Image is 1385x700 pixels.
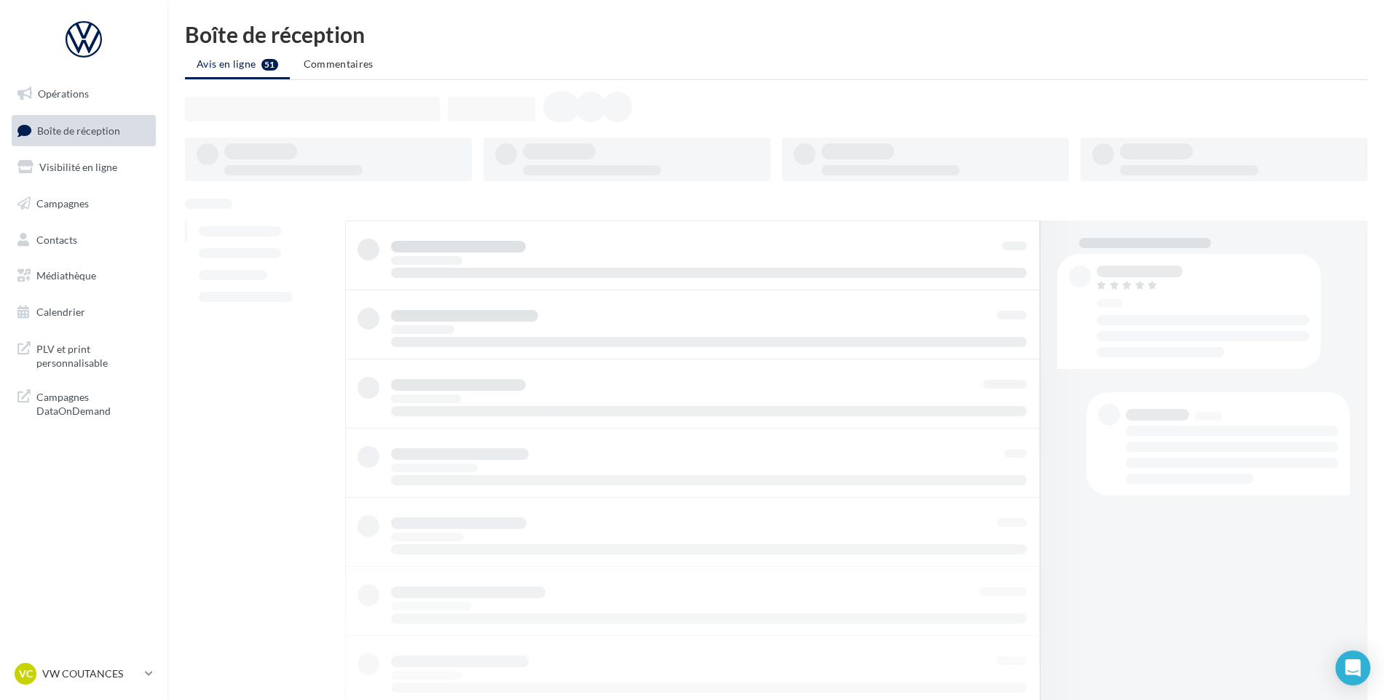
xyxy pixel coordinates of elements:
span: Calendrier [36,306,85,318]
div: Open Intercom Messenger [1335,651,1370,685]
span: VC [19,667,33,681]
a: Opérations [9,79,159,109]
a: Boîte de réception [9,115,159,146]
span: Campagnes [36,197,89,210]
span: Opérations [38,87,89,100]
span: Visibilité en ligne [39,161,117,173]
span: Commentaires [304,57,374,70]
a: Contacts [9,225,159,255]
a: Calendrier [9,297,159,327]
p: VW COUTANCES [42,667,139,681]
span: Campagnes DataOnDemand [36,387,150,418]
span: PLV et print personnalisable [36,339,150,370]
a: Campagnes DataOnDemand [9,381,159,424]
span: Boîte de réception [37,124,120,136]
div: Boîte de réception [185,23,1368,45]
a: Médiathèque [9,260,159,291]
span: Médiathèque [36,269,96,282]
a: VC VW COUTANCES [12,660,156,688]
a: PLV et print personnalisable [9,333,159,376]
span: Contacts [36,233,77,245]
a: Campagnes [9,188,159,219]
a: Visibilité en ligne [9,152,159,183]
